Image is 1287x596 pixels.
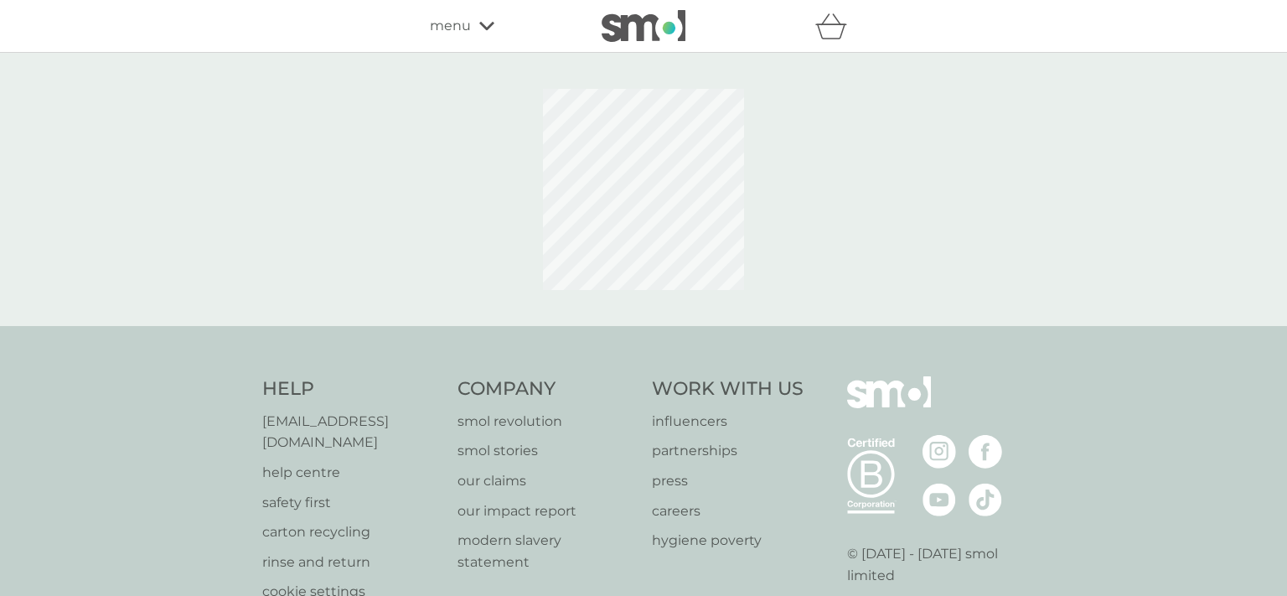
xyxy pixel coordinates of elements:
a: hygiene poverty [652,530,804,552]
a: help centre [262,462,441,484]
a: partnerships [652,440,804,462]
a: our claims [457,470,636,492]
a: modern slavery statement [457,530,636,573]
img: visit the smol Tiktok page [969,483,1002,516]
p: © [DATE] - [DATE] smol limited [847,543,1026,586]
a: influencers [652,411,804,433]
h4: Company [457,376,636,402]
div: basket [815,9,857,43]
a: smol revolution [457,411,636,433]
h4: Work With Us [652,376,804,402]
a: rinse and return [262,552,441,573]
img: visit the smol Instagram page [923,435,956,469]
a: carton recycling [262,521,441,543]
a: careers [652,500,804,522]
img: visit the smol Facebook page [969,435,1002,469]
a: [EMAIL_ADDRESS][DOMAIN_NAME] [262,411,441,453]
span: menu [430,15,471,37]
img: smol [847,376,931,433]
a: press [652,470,804,492]
img: visit the smol Youtube page [923,483,956,516]
a: our impact report [457,500,636,522]
h4: Help [262,376,441,402]
a: smol stories [457,440,636,462]
img: smol [602,10,685,42]
a: safety first [262,492,441,514]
